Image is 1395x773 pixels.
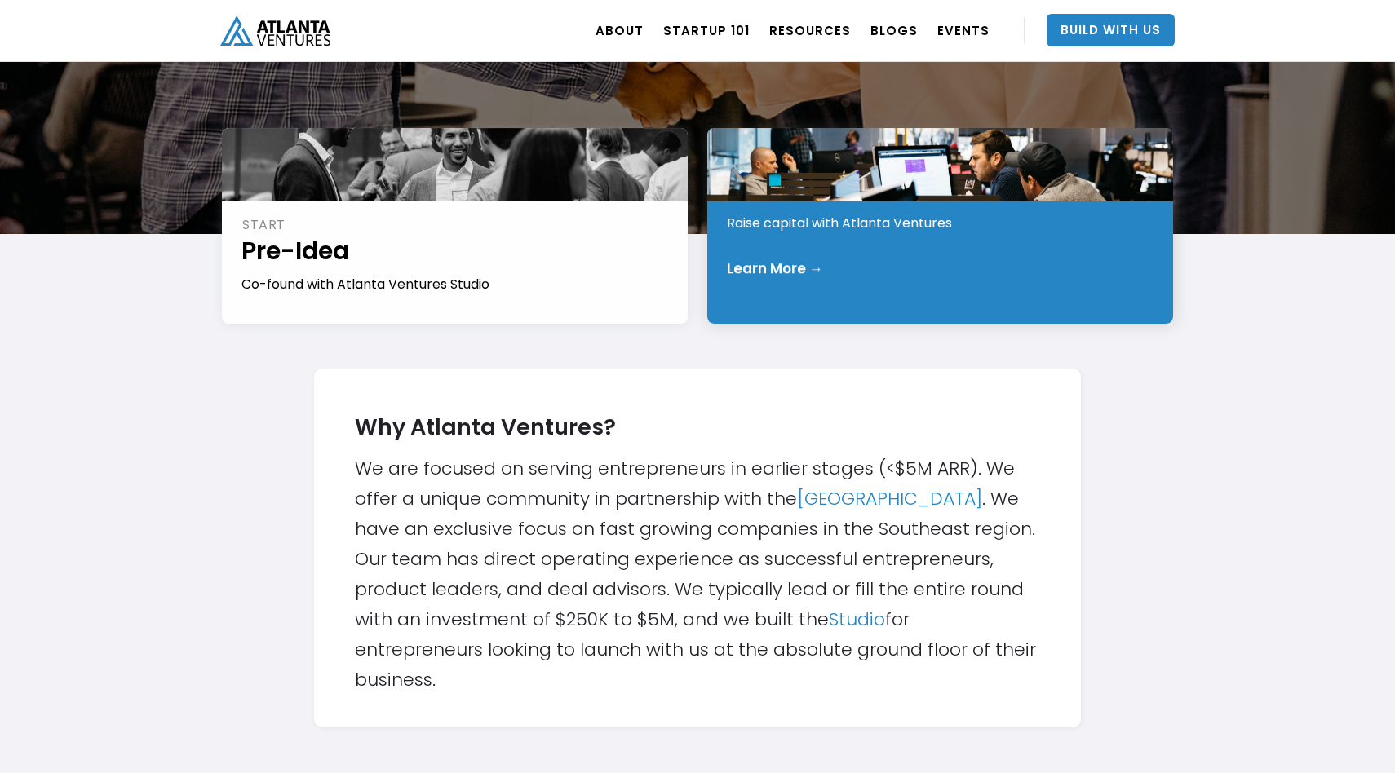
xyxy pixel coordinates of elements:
a: Startup 101 [663,7,750,53]
a: RESOURCES [769,7,851,53]
div: Learn More → [727,260,823,276]
strong: Why Atlanta Ventures? [355,412,616,442]
a: Build With Us [1047,14,1175,46]
h1: Pre-Idea [241,234,670,267]
a: Studio [829,607,885,632]
a: ABOUT [596,7,644,53]
a: BLOGS [870,7,918,53]
a: EVENTS [937,7,990,53]
div: START [242,216,670,234]
a: STARTPre-IdeaCo-found with Atlanta Ventures Studio [222,128,688,324]
div: We are focused on serving entrepreneurs in earlier stages (<$5M ARR). We offer a unique community... [355,401,1040,695]
div: Raise capital with Atlanta Ventures [727,214,1155,232]
div: Co-found with Atlanta Ventures Studio [241,276,670,294]
a: [GEOGRAPHIC_DATA] [797,486,982,511]
h1: Early Stage [727,173,1155,206]
a: INVESTEarly StageRaise capital with Atlanta VenturesLearn More → [707,128,1173,324]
